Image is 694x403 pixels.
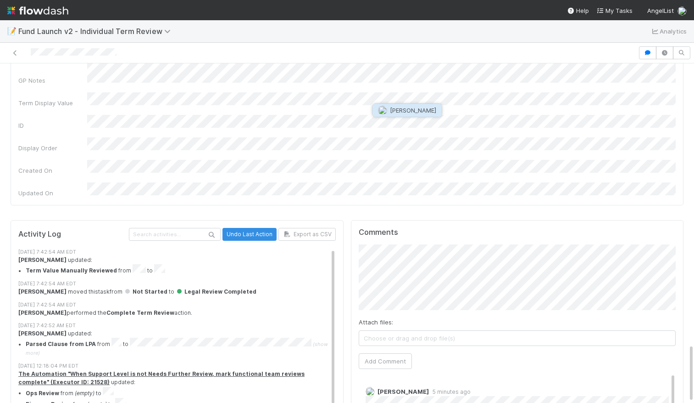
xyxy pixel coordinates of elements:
[372,104,442,117] button: [PERSON_NAME]
[18,76,87,85] div: GP Notes
[596,7,633,14] span: My Tasks
[18,370,305,386] a: The Automation "When Support Level is not Needs Further Review, mark functional team reviews comp...
[18,288,336,296] div: moved this task from to
[567,6,589,15] div: Help
[7,27,17,35] span: 📝
[429,388,471,395] span: 5 minutes ago
[18,309,336,317] div: performed the action.
[18,280,336,288] div: [DATE] 7:42:54 AM EDT
[26,341,96,348] strong: Parsed Clause from LPA
[359,331,676,346] span: Choose or drag and drop file(s)
[18,301,336,309] div: [DATE] 7:42:54 AM EDT
[378,388,429,395] span: [PERSON_NAME]
[18,256,336,275] div: updated:
[18,309,67,316] strong: [PERSON_NAME]
[18,188,87,198] div: Updated On
[647,7,674,14] span: AngelList
[18,230,127,239] h5: Activity Log
[124,288,167,295] span: Not Started
[18,288,67,295] strong: [PERSON_NAME]
[26,390,59,397] strong: Ops Review
[650,26,687,37] a: Analytics
[359,228,676,237] h5: Comments
[176,288,256,295] span: Legal Review Completed
[677,6,687,16] img: avatar_0b1dbcb8-f701-47e0-85bc-d79ccc0efe6c.png
[26,264,336,275] li: from to
[18,27,175,36] span: Fund Launch v2 - Individual Term Review
[222,228,277,241] button: Undo Last Action
[359,318,393,327] label: Attach files:
[378,106,387,115] img: avatar_9d20afb4-344c-4512-8880-fee77f5fe71b.png
[18,322,336,329] div: [DATE] 7:42:52 AM EDT
[18,362,336,370] div: [DATE] 12:18:04 PM EDT
[18,329,336,358] div: updated:
[26,387,336,398] li: from to
[26,338,336,357] summary: Parsed Clause from LPA from to (show more)
[7,3,68,18] img: logo-inverted-e16ddd16eac7371096b0.svg
[18,143,87,153] div: Display Order
[390,107,436,114] span: [PERSON_NAME]
[366,387,375,396] img: avatar_9d20afb4-344c-4512-8880-fee77f5fe71b.png
[18,166,87,175] div: Created On
[596,6,633,15] a: My Tasks
[278,228,336,241] button: Export as CSV
[18,248,336,256] div: [DATE] 7:42:54 AM EDT
[18,256,67,263] strong: [PERSON_NAME]
[75,390,94,397] em: (empty)
[129,228,221,240] input: Search activities...
[26,267,117,274] strong: Term Value Manually Reviewed
[359,353,412,369] button: Add Comment
[18,330,67,337] strong: [PERSON_NAME]
[106,309,174,316] strong: Complete Term Review
[18,98,87,108] div: Term Display Value
[18,121,87,130] div: ID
